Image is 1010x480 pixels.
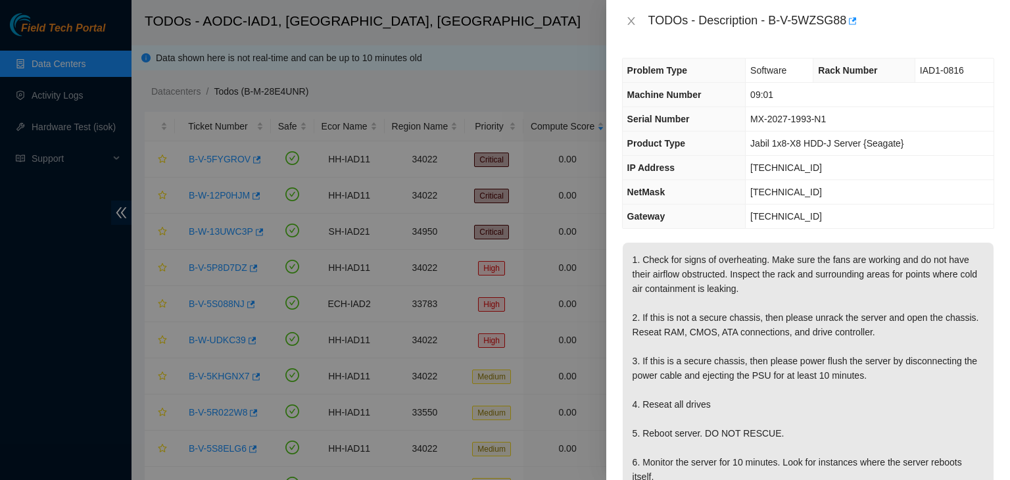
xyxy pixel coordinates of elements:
[750,138,903,149] span: Jabil 1x8-X8 HDD-J Server {Seagate}
[750,89,773,100] span: 09:01
[627,162,675,173] span: IP Address
[627,89,702,100] span: Machine Number
[648,11,994,32] div: TODOs - Description - B-V-5WZSG88
[750,114,826,124] span: MX-2027-1993-N1
[627,65,688,76] span: Problem Type
[750,211,822,222] span: [TECHNICAL_ID]
[626,16,637,26] span: close
[627,138,685,149] span: Product Type
[627,114,690,124] span: Serial Number
[627,211,665,222] span: Gateway
[622,15,640,28] button: Close
[750,162,822,173] span: [TECHNICAL_ID]
[920,65,964,76] span: IAD1-0816
[750,65,786,76] span: Software
[750,187,822,197] span: [TECHNICAL_ID]
[818,65,877,76] span: Rack Number
[627,187,665,197] span: NetMask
